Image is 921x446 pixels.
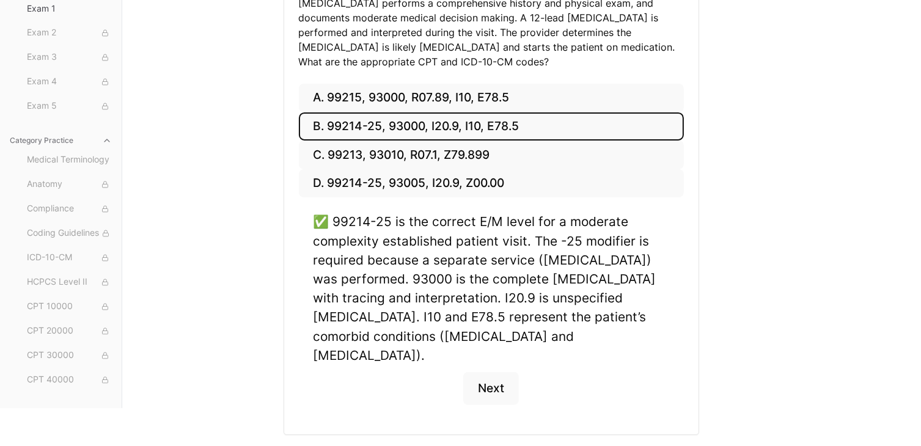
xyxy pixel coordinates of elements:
span: Compliance [27,202,112,216]
button: Medical Terminology [22,150,117,170]
span: ICD-10-CM [27,251,112,265]
span: Medical Terminology [27,153,112,167]
button: A. 99215, 93000, R07.89, I10, E78.5 [299,84,684,112]
button: Exam 2 [22,23,117,43]
span: Coding Guidelines [27,227,112,240]
button: Compliance [22,199,117,219]
span: CPT 10000 [27,300,112,313]
span: CPT 30000 [27,349,112,362]
span: CPT 20000 [27,324,112,338]
button: HCPCS Level II [22,272,117,292]
span: Exam 3 [27,51,112,64]
button: Exam 4 [22,72,117,92]
span: Exam 5 [27,100,112,113]
span: CPT 50000 [27,398,112,411]
span: Exam 4 [27,75,112,89]
button: Anatomy [22,175,117,194]
button: ICD-10-CM [22,248,117,268]
div: ✅ 99214-25 is the correct E/M level for a moderate complexity established patient visit. The -25 ... [314,212,669,365]
button: CPT 10000 [22,297,117,316]
button: CPT 50000 [22,395,117,414]
button: Coding Guidelines [22,224,117,243]
span: Exam 1 [27,2,112,15]
button: Exam 3 [22,48,117,67]
span: CPT 40000 [27,373,112,387]
button: CPT 30000 [22,346,117,365]
button: CPT 40000 [22,370,117,390]
span: Exam 2 [27,26,112,40]
button: B. 99214-25, 93000, I20.9, I10, E78.5 [299,112,684,141]
button: CPT 20000 [22,321,117,341]
span: HCPCS Level II [27,276,112,289]
button: D. 99214-25, 93005, I20.9, Z00.00 [299,169,684,198]
span: Anatomy [27,178,112,191]
button: C. 99213, 93010, R07.1, Z79.899 [299,141,684,169]
button: Next [463,372,519,405]
button: Exam 5 [22,97,117,116]
button: Category Practice [5,131,117,150]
